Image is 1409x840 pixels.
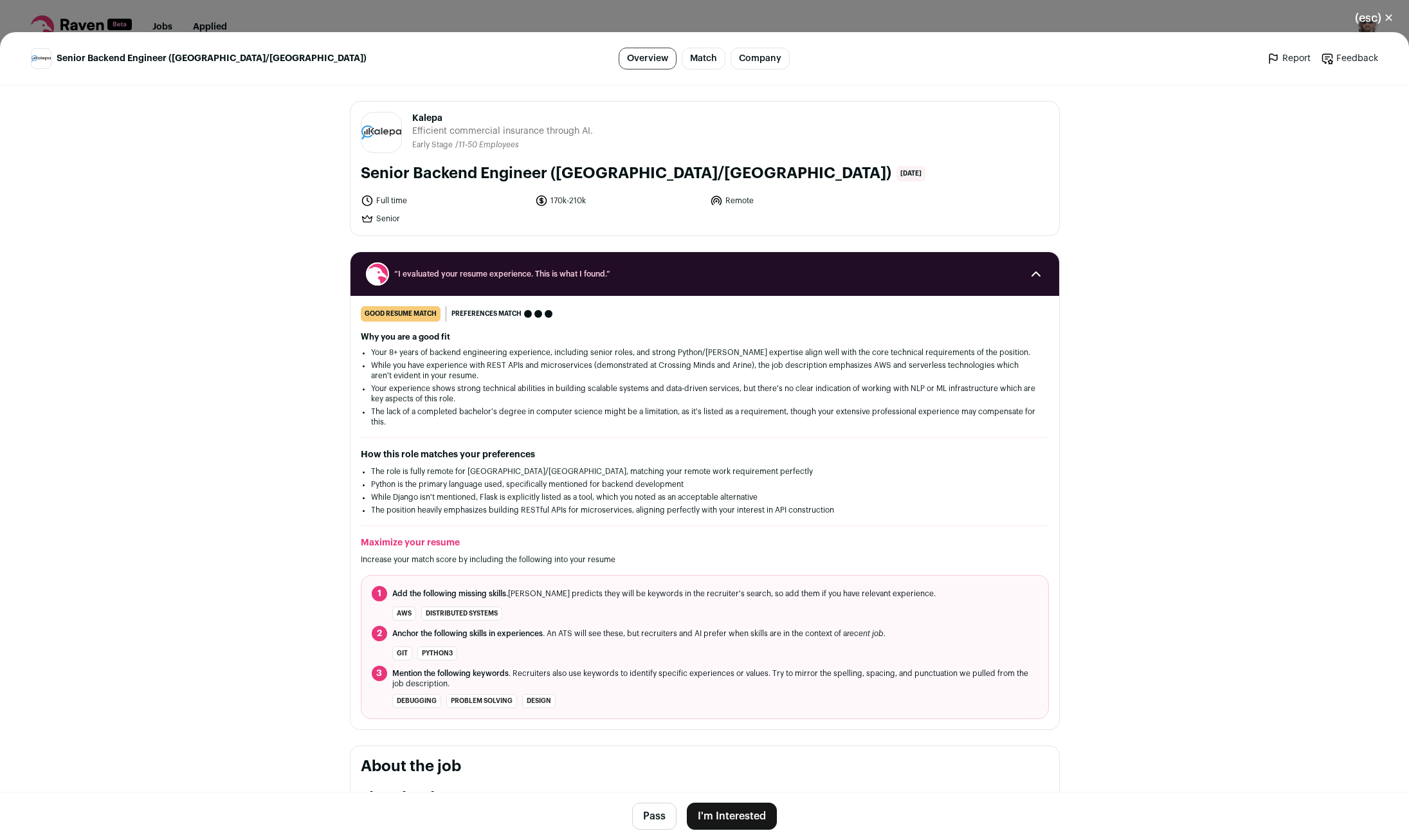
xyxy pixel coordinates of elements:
a: Company [731,48,790,69]
h1: Senior Backend Engineer ([GEOGRAPHIC_DATA]/[GEOGRAPHIC_DATA]) [361,163,891,184]
span: Anchor the following skills in experiences [392,630,543,637]
li: Early Stage [412,140,455,150]
li: Python3 [417,646,457,661]
h2: How this role matches your preferences [361,448,1049,461]
li: Python is the primary language used, specifically mentioned for backend development [371,479,1039,489]
h2: Why you are a good fit [361,332,1049,342]
span: Kalepa [412,112,593,125]
a: Match [682,48,725,69]
strong: About the role: [361,790,445,802]
span: [DATE] [896,166,925,181]
li: The role is fully remote for [GEOGRAPHIC_DATA]/[GEOGRAPHIC_DATA], matching your remote work requi... [371,466,1039,477]
li: design [522,694,556,708]
li: Git [392,646,412,661]
img: ad9a25f3e23e5a0e4f12ff238da411c8045e15753485f8f3ffbde08467b5b7c1.png [32,55,51,62]
button: Close modal [1340,4,1409,32]
li: Your experience shows strong technical abilities in building scalable systems and data-driven ser... [371,383,1039,404]
i: recent job. [847,630,886,637]
a: Report [1267,52,1311,65]
button: I'm Interested [687,803,777,830]
li: The lack of a completed bachelor's degree in computer science might be a limitation, as it's list... [371,406,1039,427]
li: debugging [392,694,441,708]
li: While you have experience with REST APIs and microservices (demonstrated at Crossing Minds and Ar... [371,360,1039,381]
span: “I evaluated your resume experience. This is what I found.” [394,269,1015,279]
span: 3 [372,666,387,681]
li: problem solving [446,694,517,708]
span: Preferences match [451,307,522,320]
li: 170k-210k [535,194,702,207]
span: 11-50 Employees [459,141,519,149]
span: Mention the following keywords [392,670,509,677]
span: [PERSON_NAME] predicts they will be keywords in the recruiter's search, so add them if you have r... [392,589,936,599]
p: Increase your match score by including the following into your resume [361,554,1049,565]
span: Senior Backend Engineer ([GEOGRAPHIC_DATA]/[GEOGRAPHIC_DATA]) [57,52,367,65]
li: Remote [710,194,877,207]
span: Efficient commercial insurance through AI. [412,125,593,138]
li: Distributed systems [421,607,502,621]
a: Feedback [1321,52,1378,65]
button: Pass [632,803,677,830]
li: / [455,140,519,150]
span: 1 [372,586,387,601]
li: Your 8+ years of backend engineering experience, including senior roles, and strong Python/[PERSO... [371,347,1039,358]
span: . An ATS will see these, but recruiters and AI prefer when skills are in the context of a [392,628,886,639]
li: While Django isn't mentioned, Flask is explicitly listed as a tool, which you noted as an accepta... [371,492,1039,502]
span: 2 [372,626,387,641]
img: ad9a25f3e23e5a0e4f12ff238da411c8045e15753485f8f3ffbde08467b5b7c1.png [361,125,401,140]
span: . Recruiters also use keywords to identify specific experiences or values. Try to mirror the spel... [392,668,1038,689]
h2: About the job [361,756,1049,777]
div: good resume match [361,306,441,322]
span: Add the following missing skills. [392,590,508,598]
h2: Maximize your resume [361,536,1049,549]
li: Full time [361,194,528,207]
li: The position heavily emphasizes building RESTful APIs for microservices, aligning perfectly with ... [371,505,1039,515]
a: Overview [619,48,677,69]
li: AWS [392,607,416,621]
li: Senior [361,212,528,225]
